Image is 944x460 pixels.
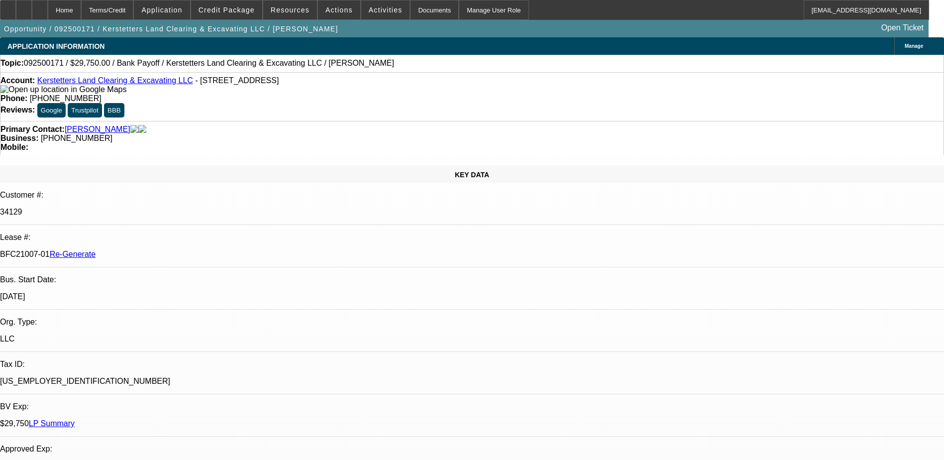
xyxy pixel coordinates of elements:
[68,103,102,117] button: Trustpilot
[30,94,102,103] span: [PHONE_NUMBER]
[263,0,317,19] button: Resources
[0,85,126,94] a: View Google Maps
[195,76,279,85] span: - [STREET_ADDRESS]
[41,134,112,142] span: [PHONE_NUMBER]
[24,59,394,68] span: 092500171 / $29,750.00 / Bank Payoff / Kerstetters Land Clearing & Excavating LLC / [PERSON_NAME]
[104,103,124,117] button: BBB
[0,106,35,114] strong: Reviews:
[0,59,24,68] strong: Topic:
[0,134,38,142] strong: Business:
[905,43,923,49] span: Manage
[271,6,310,14] span: Resources
[0,125,65,134] strong: Primary Contact:
[134,0,190,19] button: Application
[0,85,126,94] img: Open up location in Google Maps
[0,94,27,103] strong: Phone:
[4,25,338,33] span: Opportunity / 092500171 / Kerstetters Land Clearing & Excavating LLC / [PERSON_NAME]
[37,76,193,85] a: Kerstetters Land Clearing & Excavating LLC
[455,171,489,179] span: KEY DATA
[7,42,105,50] span: APPLICATION INFORMATION
[29,419,75,428] a: LP Summary
[65,125,130,134] a: [PERSON_NAME]
[37,103,66,117] button: Google
[141,6,182,14] span: Application
[130,125,138,134] img: facebook-icon.png
[138,125,146,134] img: linkedin-icon.png
[50,250,96,258] a: Re-Generate
[0,143,28,151] strong: Mobile:
[199,6,255,14] span: Credit Package
[877,19,928,36] a: Open Ticket
[191,0,262,19] button: Credit Package
[0,76,35,85] strong: Account:
[361,0,410,19] button: Activities
[325,6,353,14] span: Actions
[369,6,403,14] span: Activities
[318,0,360,19] button: Actions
